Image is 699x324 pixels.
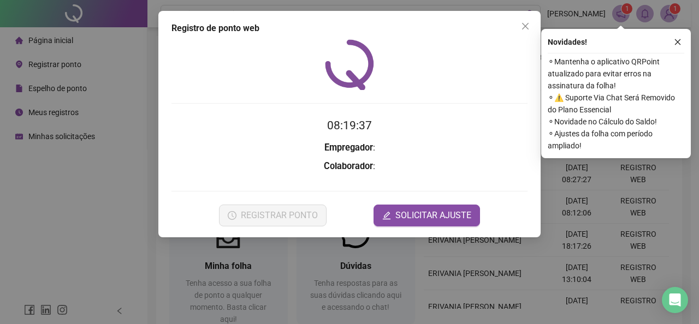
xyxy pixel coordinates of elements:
[548,92,684,116] span: ⚬ ⚠️ Suporte Via Chat Será Removido do Plano Essencial
[327,119,372,132] time: 08:19:37
[171,22,528,35] div: Registro de ponto web
[324,161,373,171] strong: Colaborador
[521,22,530,31] span: close
[382,211,391,220] span: edit
[171,159,528,173] h3: :
[548,56,684,92] span: ⚬ Mantenha o aplicativo QRPoint atualizado para evitar erros na assinatura da folha!
[548,116,684,128] span: ⚬ Novidade no Cálculo do Saldo!
[674,38,682,46] span: close
[517,17,534,35] button: Close
[374,205,480,226] button: editSOLICITAR AJUSTE
[219,205,327,226] button: REGISTRAR PONTO
[395,209,471,222] span: SOLICITAR AJUSTE
[548,128,684,152] span: ⚬ Ajustes da folha com período ampliado!
[171,141,528,155] h3: :
[325,39,374,90] img: QRPoint
[548,36,587,48] span: Novidades !
[324,142,373,153] strong: Empregador
[662,287,688,313] div: Open Intercom Messenger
